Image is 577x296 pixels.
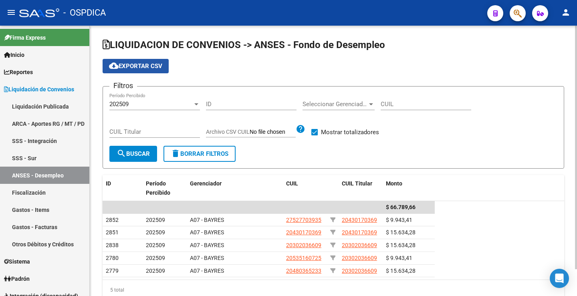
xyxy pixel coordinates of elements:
span: Firma Express [4,33,46,42]
span: 202509 [109,101,129,108]
span: 2838 [106,242,119,248]
span: Buscar [117,150,150,157]
span: CUIL [286,180,298,187]
datatable-header-cell: Monto [383,175,435,201]
span: 20430170369 [342,229,377,236]
div: Open Intercom Messenger [550,269,569,288]
datatable-header-cell: Gerenciador [187,175,283,201]
span: 27527703935 [286,217,321,223]
span: Gerenciador [190,180,222,187]
span: A07 - BAYRES [190,242,224,248]
span: Borrar Filtros [171,150,228,157]
span: $ 15.634,28 [386,242,416,248]
span: Inicio [4,50,24,59]
datatable-header-cell: Período Percibido [143,175,187,201]
span: 202509 [146,229,165,236]
span: 2852 [106,217,119,223]
span: ID [106,180,111,187]
mat-icon: cloud_download [109,61,119,70]
mat-icon: help [296,124,305,134]
span: 20302036609 [342,268,377,274]
span: Seleccionar Gerenciador [303,101,367,108]
span: 20430170369 [342,217,377,223]
span: Liquidación de Convenios [4,85,74,94]
button: Exportar CSV [103,59,169,73]
button: Borrar Filtros [163,146,236,162]
span: Exportar CSV [109,62,162,70]
span: 20480365233 [286,268,321,274]
datatable-header-cell: ID [103,175,143,201]
h3: Filtros [109,80,137,91]
mat-icon: person [561,8,571,17]
datatable-header-cell: CUIL Titular [339,175,383,201]
span: 202509 [146,242,165,248]
span: LIQUIDACION DE CONVENIOS -> ANSES - Fondo de Desempleo [103,39,385,50]
span: 20302036609 [342,242,377,248]
span: Padrón [4,274,30,283]
span: Monto [386,180,402,187]
span: 2779 [106,268,119,274]
span: 202509 [146,268,165,274]
input: Archivo CSV CUIL [250,129,296,136]
span: A07 - BAYRES [190,217,224,223]
span: $ 15.634,28 [386,229,416,236]
button: Buscar [109,146,157,162]
span: 202509 [146,255,165,261]
mat-icon: delete [171,149,180,158]
span: Archivo CSV CUIL [206,129,250,135]
span: - OSPDICA [63,4,106,22]
span: A07 - BAYRES [190,255,224,261]
span: 2851 [106,229,119,236]
span: $ 9.943,41 [386,255,412,261]
span: 2780 [106,255,119,261]
mat-icon: search [117,149,126,158]
mat-icon: menu [6,8,16,17]
span: CUIL Titular [342,180,372,187]
span: A07 - BAYRES [190,268,224,274]
span: 202509 [146,217,165,223]
span: Período Percibido [146,180,170,196]
span: $ 15.634,28 [386,268,416,274]
span: $ 66.789,66 [386,204,416,210]
span: 20302036609 [286,242,321,248]
span: 20302036609 [342,255,377,261]
span: 20535160725 [286,255,321,261]
span: Mostrar totalizadores [321,127,379,137]
span: Sistema [4,257,30,266]
span: $ 9.943,41 [386,217,412,223]
span: 20430170369 [286,229,321,236]
span: Reportes [4,68,33,77]
datatable-header-cell: CUIL [283,175,327,201]
span: A07 - BAYRES [190,229,224,236]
